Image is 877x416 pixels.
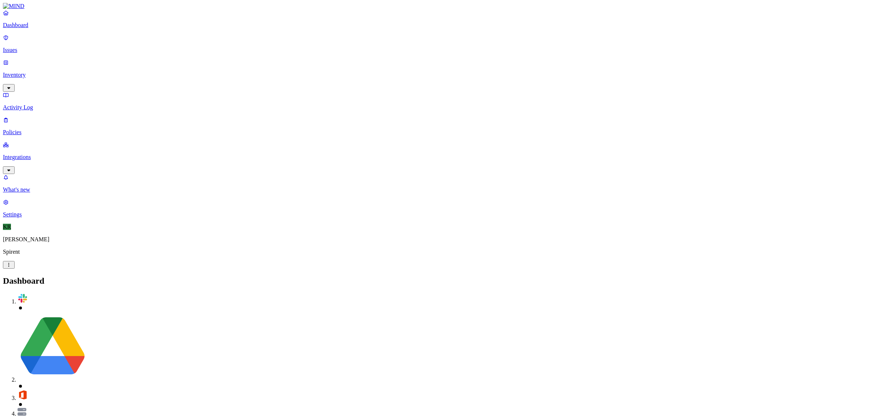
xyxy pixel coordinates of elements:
[3,117,874,136] a: Policies
[3,129,874,136] p: Policies
[3,59,874,91] a: Inventory
[18,293,28,303] img: svg%3e
[3,236,874,243] p: [PERSON_NAME]
[3,211,874,218] p: Settings
[3,10,874,29] a: Dashboard
[3,199,874,218] a: Settings
[3,276,874,286] h2: Dashboard
[3,47,874,53] p: Issues
[3,92,874,111] a: Activity Log
[3,174,874,193] a: What's new
[18,311,88,382] img: svg%3e
[18,408,26,416] img: svg%3e
[3,22,874,29] p: Dashboard
[3,141,874,173] a: Integrations
[3,249,874,255] p: Spirent
[3,154,874,160] p: Integrations
[3,104,874,111] p: Activity Log
[3,3,874,10] a: MIND
[18,390,28,400] img: svg%3e
[3,186,874,193] p: What's new
[3,72,874,78] p: Inventory
[3,224,11,230] span: KR
[3,3,24,10] img: MIND
[3,34,874,53] a: Issues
